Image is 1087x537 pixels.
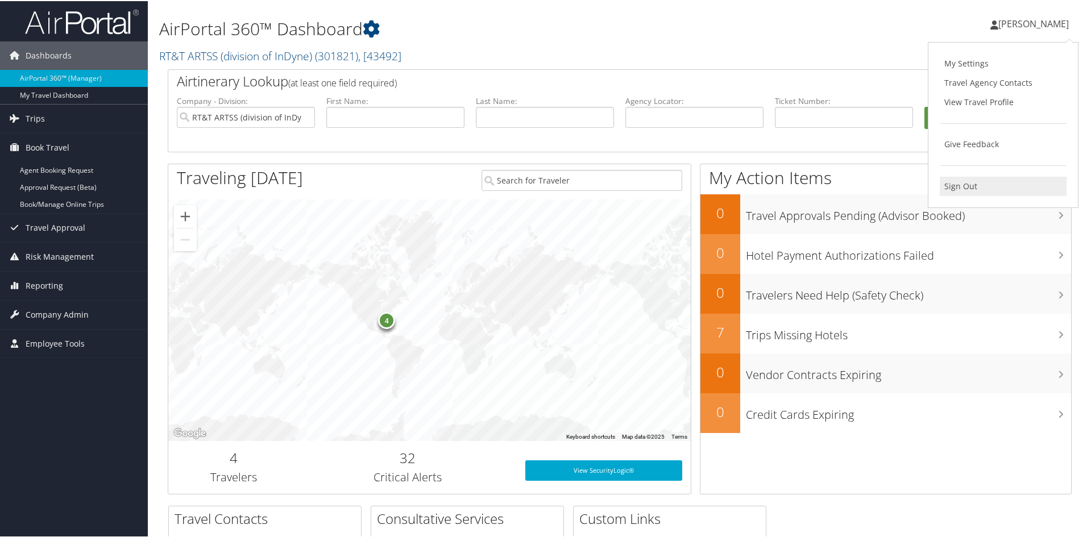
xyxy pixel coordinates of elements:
h2: 0 [700,242,740,261]
h1: AirPortal 360™ Dashboard [159,16,773,40]
h2: Consultative Services [377,508,563,527]
h2: Custom Links [579,508,766,527]
span: Employee Tools [26,328,85,357]
span: Company Admin [26,299,89,328]
h2: 7 [700,322,740,341]
h1: My Action Items [700,165,1071,189]
span: (at least one field required) [288,76,397,88]
span: [PERSON_NAME] [998,16,1069,29]
a: Sign Out [940,176,1067,195]
img: airportal-logo.png [25,7,139,34]
h3: Vendor Contracts Expiring [746,360,1071,382]
label: Company - Division: [177,94,315,106]
h2: Travel Contacts [175,508,361,527]
a: [PERSON_NAME] [990,6,1080,40]
button: Zoom in [174,204,197,227]
a: 0Travel Approvals Pending (Advisor Booked) [700,193,1071,233]
a: 7Trips Missing Hotels [700,313,1071,352]
label: Ticket Number: [775,94,913,106]
a: RT&T ARTSS (division of InDyne) [159,47,401,63]
h2: 32 [308,447,508,467]
a: Terms (opens in new tab) [671,432,687,439]
button: Search [924,106,1063,128]
h2: 0 [700,401,740,421]
span: Reporting [26,270,63,299]
h2: Airtinerary Lookup [177,70,988,90]
a: Travel Agency Contacts [940,72,1067,91]
h3: Credit Cards Expiring [746,400,1071,422]
a: Open this area in Google Maps (opens a new window) [171,425,209,440]
label: First Name: [326,94,464,106]
span: Dashboards [26,40,72,69]
a: 0Credit Cards Expiring [700,392,1071,432]
a: 0Travelers Need Help (Safety Check) [700,273,1071,313]
span: Trips [26,103,45,132]
span: , [ 43492 ] [358,47,401,63]
a: View Travel Profile [940,91,1067,111]
a: My Settings [940,53,1067,72]
h1: Traveling [DATE] [177,165,303,189]
h2: 0 [700,361,740,381]
a: 0Hotel Payment Authorizations Failed [700,233,1071,273]
h3: Trips Missing Hotels [746,320,1071,342]
span: ( 301821 ) [315,47,358,63]
h2: 0 [700,282,740,301]
a: View SecurityLogic® [525,459,682,480]
button: Zoom out [174,227,197,250]
input: Search for Traveler [482,169,682,190]
h3: Travelers [177,468,291,484]
h3: Hotel Payment Authorizations Failed [746,241,1071,263]
h3: Travelers Need Help (Safety Check) [746,281,1071,302]
span: Book Travel [26,132,69,161]
button: Keyboard shortcuts [566,432,615,440]
span: Travel Approval [26,213,85,241]
label: Last Name: [476,94,614,106]
h2: 4 [177,447,291,467]
div: 4 [378,310,395,327]
img: Google [171,425,209,440]
span: Map data ©2025 [622,432,665,439]
h3: Travel Approvals Pending (Advisor Booked) [746,201,1071,223]
a: Give Feedback [940,134,1067,153]
span: Risk Management [26,242,94,270]
h3: Critical Alerts [308,468,508,484]
label: Agency Locator: [625,94,764,106]
h2: 0 [700,202,740,222]
a: 0Vendor Contracts Expiring [700,352,1071,392]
